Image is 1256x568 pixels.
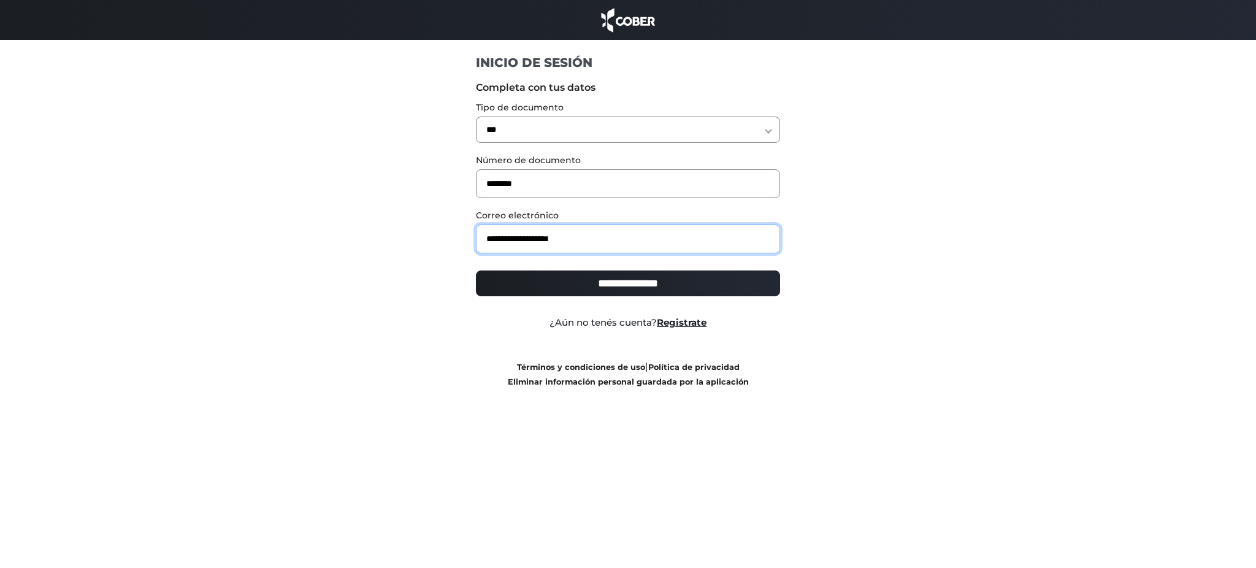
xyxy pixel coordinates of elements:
[467,359,790,389] div: |
[467,316,790,330] div: ¿Aún no tenés cuenta?
[476,55,781,71] h1: INICIO DE SESIÓN
[476,209,781,222] label: Correo electrónico
[657,317,706,328] a: Registrate
[476,154,781,167] label: Número de documento
[517,363,645,372] a: Términos y condiciones de uso
[648,363,740,372] a: Política de privacidad
[508,377,749,386] a: Eliminar información personal guardada por la aplicación
[476,80,781,95] label: Completa con tus datos
[598,6,658,34] img: cober_marca.png
[476,101,781,114] label: Tipo de documento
